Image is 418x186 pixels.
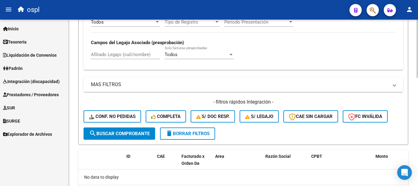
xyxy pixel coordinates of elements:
datatable-header-cell: ID [124,150,155,177]
mat-icon: menu [5,6,12,13]
span: Tipo de Registro [165,19,214,25]
span: FC Inválida [348,114,382,119]
datatable-header-cell: CPBT [309,150,373,177]
button: Borrar Filtros [160,127,215,140]
mat-icon: search [89,130,96,137]
button: CAE SIN CARGAR [283,110,338,123]
span: SURGE [3,118,20,124]
datatable-header-cell: Razón Social [263,150,309,177]
strong: Campos del Legajo Asociado (preaprobación) [91,40,184,45]
span: S/ legajo [245,114,273,119]
span: Integración (discapacidad) [3,78,60,85]
span: Explorador de Archivos [3,131,52,138]
mat-icon: person [406,6,413,13]
mat-icon: delete [166,130,173,137]
datatable-header-cell: CAE [155,150,179,177]
span: ID [126,154,130,159]
span: Prestadores / Proveedores [3,91,59,98]
button: Completa [146,110,186,123]
span: Completa [151,114,181,119]
button: S/ legajo [240,110,279,123]
span: CAE SIN CARGAR [289,114,333,119]
h4: - filtros rápidos Integración - [84,99,403,105]
span: Tesorería [3,39,27,45]
button: Conf. no pedidas [84,110,141,123]
button: S/ Doc Resp. [191,110,235,123]
button: FC Inválida [343,110,388,123]
span: Facturado x Orden De [181,154,204,166]
span: Período Presentación [224,19,288,25]
span: Borrar Filtros [166,131,210,136]
span: Liquidación de Convenios [3,52,57,59]
span: Todos [165,52,177,57]
button: Buscar Comprobante [84,127,155,140]
div: No data to display [78,169,408,185]
span: Todos [91,19,104,25]
span: Razón Social [265,154,291,159]
span: SUR [3,104,15,111]
span: S/ Doc Resp. [196,114,230,119]
span: CPBT [311,154,322,159]
span: ospl [27,3,39,17]
span: Padrón [3,65,23,72]
span: CAE [157,154,165,159]
datatable-header-cell: Facturado x Orden De [179,150,213,177]
mat-expansion-panel-header: MAS FILTROS [84,77,403,92]
div: Open Intercom Messenger [397,165,412,180]
span: Inicio [3,25,19,32]
span: Conf. no pedidas [89,114,136,119]
datatable-header-cell: Area [213,150,254,177]
span: Monto [375,154,388,159]
span: Buscar Comprobante [89,131,150,136]
span: Area [215,154,224,159]
mat-panel-title: MAS FILTROS [91,81,388,88]
datatable-header-cell: Monto [373,150,410,177]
